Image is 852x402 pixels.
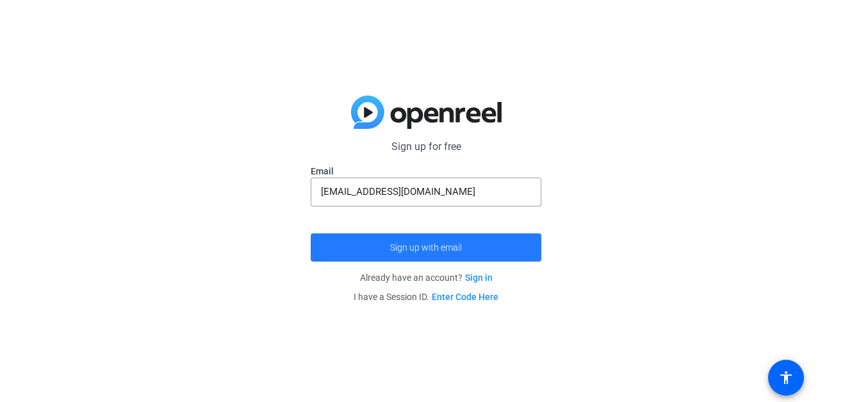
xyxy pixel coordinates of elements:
[360,272,493,283] span: Already have an account?
[311,165,541,178] label: Email
[778,370,794,385] mat-icon: accessibility
[465,272,493,283] a: Sign in
[432,292,498,302] a: Enter Code Here
[351,96,502,129] img: blue-gradient.svg
[354,292,498,302] span: I have a Session ID.
[311,233,541,262] button: Sign up with email
[321,184,531,199] input: Enter Email Address
[311,139,541,155] p: Sign up for free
